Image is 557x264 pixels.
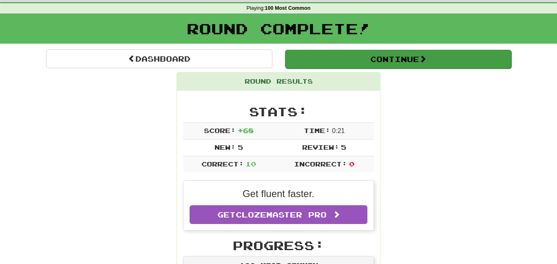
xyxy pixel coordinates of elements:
h2: Stats: [183,105,374,118]
strong: 100 Most Common [265,5,310,11]
span: Time: [304,126,330,134]
a: GetClozemaster Pro [190,205,367,224]
span: + 68 [238,126,254,134]
span: 10 [245,160,256,168]
h1: Round Complete! [3,20,554,37]
div: Round Results [177,73,380,91]
span: 0 [349,160,354,168]
span: Review: [302,143,339,151]
p: Get fluent faster. [190,187,367,201]
a: Dashboard [46,49,272,68]
span: Incorrect: [294,160,347,168]
span: Clozemaster Pro [236,210,327,219]
h2: Progress: [183,239,374,252]
span: Score: [204,126,236,134]
span: New: [214,143,236,151]
span: 5 [238,143,243,151]
span: 0 : 21 [332,127,345,134]
span: 5 [341,143,346,151]
span: Correct: [201,160,244,168]
button: Continue [285,50,511,69]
